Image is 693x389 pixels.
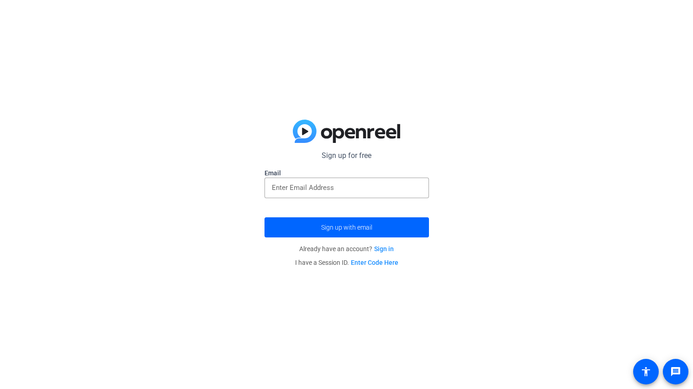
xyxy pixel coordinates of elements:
span: Already have an account? [299,245,394,252]
button: Sign up with email [265,217,429,237]
span: I have a Session ID. [295,259,398,266]
mat-icon: message [670,366,681,377]
label: Email [265,168,429,178]
p: Sign up for free [265,150,429,161]
a: Enter Code Here [351,259,398,266]
mat-icon: accessibility [640,366,651,377]
img: blue-gradient.svg [293,120,400,143]
input: Enter Email Address [272,182,422,193]
a: Sign in [374,245,394,252]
